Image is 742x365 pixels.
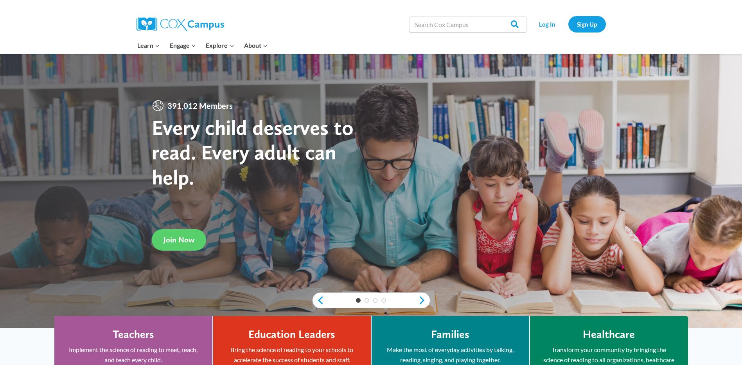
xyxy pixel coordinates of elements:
[313,293,430,308] div: content slider buttons
[356,298,361,303] a: 1
[568,16,606,32] a: Sign Up
[133,37,273,54] nav: Primary Navigation
[206,40,234,51] span: Explore
[137,40,160,51] span: Learn
[418,296,430,305] a: next
[383,345,517,365] p: Make the most of everyday activities by talking, reading, singing, and playing together.
[170,40,196,51] span: Engage
[583,328,635,341] h4: Healthcare
[365,298,369,303] a: 2
[409,16,526,32] input: Search Cox Campus
[152,229,206,251] a: Join Now
[530,16,606,32] nav: Secondary Navigation
[381,298,386,303] a: 4
[152,115,354,190] strong: Every child deserves to read. Every adult can help.
[66,345,201,365] p: Implement the science of reading to meet, reach, and teach every child.
[431,328,469,341] h4: Families
[113,328,154,341] h4: Teachers
[530,16,564,32] a: Log In
[373,298,378,303] a: 3
[163,235,194,244] span: Join Now
[164,99,236,112] span: 391,012 Members
[225,345,359,365] p: Bring the science of reading to your schools to accelerate the success of students and staff.
[313,296,324,305] a: previous
[244,40,268,51] span: About
[137,17,224,31] img: Cox Campus
[248,328,335,341] h4: Education Leaders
